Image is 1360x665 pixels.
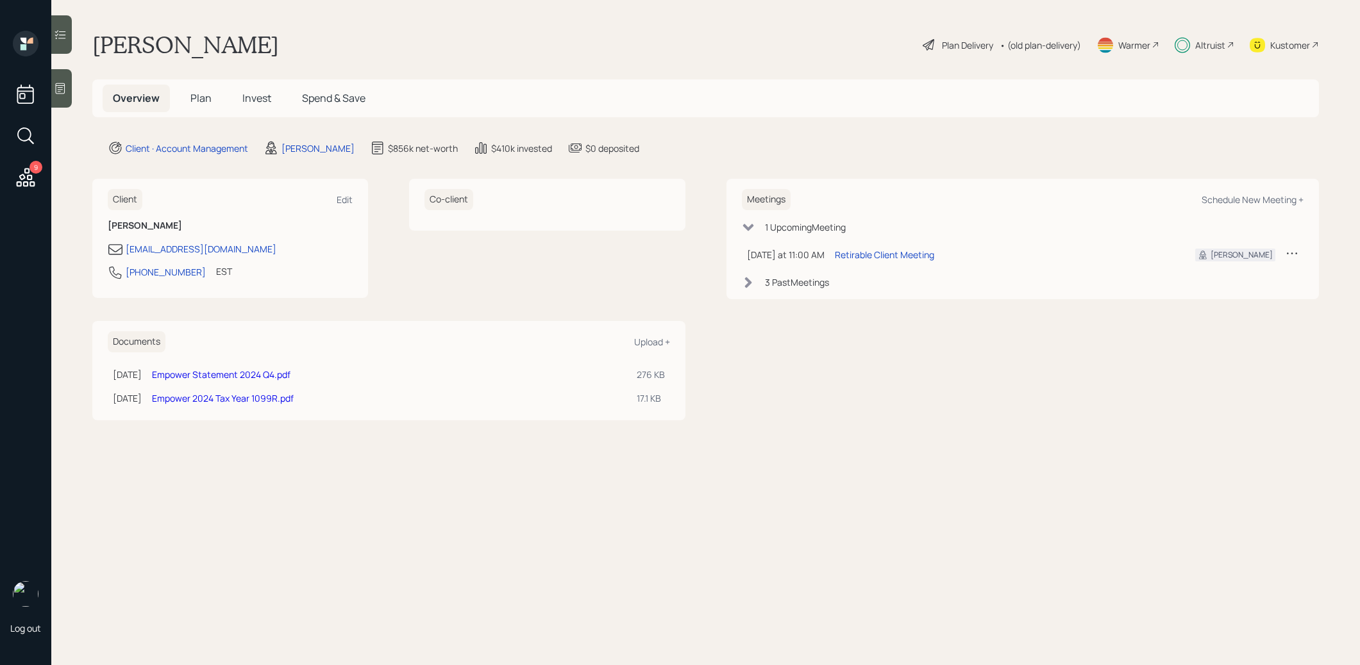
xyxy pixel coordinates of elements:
div: 276 KB [637,368,665,381]
span: Invest [242,91,271,105]
div: [DATE] [113,391,142,405]
div: [EMAIL_ADDRESS][DOMAIN_NAME] [126,242,276,256]
div: [PHONE_NUMBER] [126,265,206,279]
img: treva-nostdahl-headshot.png [13,581,38,607]
h1: [PERSON_NAME] [92,31,279,59]
h6: Co-client [424,189,473,210]
div: Altruist [1195,38,1225,52]
span: Overview [113,91,160,105]
div: Schedule New Meeting + [1202,193,1304,206]
div: EST [216,265,232,278]
div: Retirable Client Meeting [835,248,934,261]
div: [DATE] [113,368,142,381]
div: $0 deposited [585,142,639,155]
div: 1 Upcoming Meeting [765,220,846,234]
div: $410k invested [491,142,552,155]
h6: Meetings [742,189,791,210]
div: Log out [10,622,41,634]
h6: Documents [108,331,165,352]
a: Empower Statement 2024 Q4.pdf [152,368,290,381]
div: [PERSON_NAME] [1211,249,1273,261]
div: $856k net-worth [388,142,458,155]
a: Empower 2024 Tax Year 1099R.pdf [152,392,294,404]
div: Kustomer [1270,38,1310,52]
div: Edit [337,193,353,206]
span: Spend & Save [302,91,365,105]
div: 3 Past Meeting s [765,275,829,289]
h6: Client [108,189,142,210]
div: • (old plan-delivery) [1000,38,1081,52]
div: Warmer [1118,38,1150,52]
div: Upload + [634,336,670,348]
span: Plan [190,91,212,105]
div: 17.1 KB [637,391,665,405]
div: Client · Account Management [126,142,248,155]
div: [PERSON_NAME] [281,142,355,155]
div: [DATE] at 11:00 AM [747,248,825,261]
h6: [PERSON_NAME] [108,220,353,231]
div: 9 [29,161,42,174]
div: Plan Delivery [942,38,993,52]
